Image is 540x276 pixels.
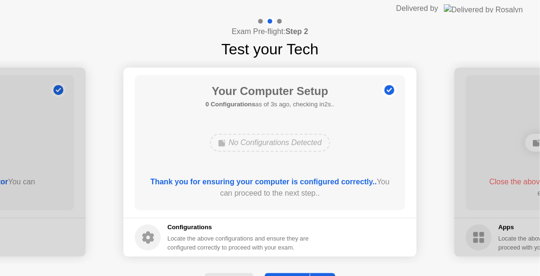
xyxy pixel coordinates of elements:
[286,27,308,35] b: Step 2
[206,101,255,108] b: 0 Configurations
[148,176,392,199] div: You can proceed to the next step..
[206,100,335,109] h5: as of 3s ago, checking in2s..
[210,134,331,152] div: No Configurations Detected
[396,3,438,14] div: Delivered by
[206,83,335,100] h1: Your Computer Setup
[167,223,311,232] h5: Configurations
[150,178,377,186] b: Thank you for ensuring your computer is configured correctly..
[167,234,311,252] div: Locate the above configurations and ensure they are configured correctly to proceed with your exam.
[232,26,308,37] h4: Exam Pre-flight:
[444,4,523,13] img: Delivered by Rosalyn
[221,38,319,60] h1: Test your Tech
